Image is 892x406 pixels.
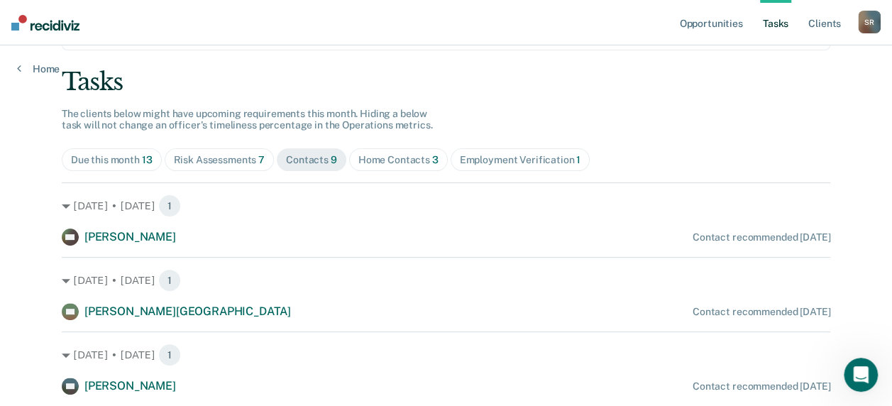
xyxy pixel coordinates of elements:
[693,306,830,318] div: Contact recommended [DATE]
[432,154,439,165] span: 3
[331,154,337,165] span: 9
[858,11,881,33] div: S R
[258,154,265,165] span: 7
[84,230,176,243] span: [PERSON_NAME]
[17,62,60,75] a: Home
[62,344,830,366] div: [DATE] • [DATE] 1
[158,194,181,217] span: 1
[158,344,181,366] span: 1
[858,11,881,33] button: SR
[142,154,153,165] span: 13
[460,154,581,166] div: Employment Verification
[62,67,830,97] div: Tasks
[693,380,830,393] div: Contact recommended [DATE]
[358,154,439,166] div: Home Contacts
[693,231,830,243] div: Contact recommended [DATE]
[11,15,79,31] img: Recidiviz
[158,269,181,292] span: 1
[844,358,878,392] iframe: Intercom live chat
[576,154,580,165] span: 1
[62,269,830,292] div: [DATE] • [DATE] 1
[84,304,291,318] span: [PERSON_NAME][GEOGRAPHIC_DATA]
[174,154,265,166] div: Risk Assessments
[84,379,176,393] span: [PERSON_NAME]
[71,154,153,166] div: Due this month
[286,154,337,166] div: Contacts
[62,108,433,131] span: The clients below might have upcoming requirements this month. Hiding a below task will not chang...
[62,194,830,217] div: [DATE] • [DATE] 1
